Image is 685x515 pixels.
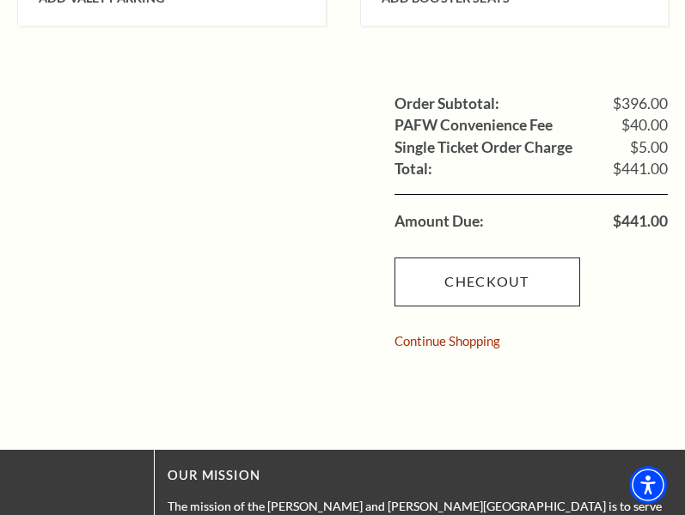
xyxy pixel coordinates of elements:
a: Continue Shopping [394,335,500,348]
div: Accessibility Menu [629,466,667,504]
a: Checkout [394,257,580,306]
span: $441.00 [613,161,668,177]
span: $441.00 [613,214,668,229]
label: Amount Due: [394,214,484,229]
p: OUR MISSION [168,465,668,487]
label: Order Subtotal: [394,96,499,112]
span: $40.00 [621,118,668,133]
label: Total: [394,161,432,177]
span: $5.00 [630,140,668,155]
label: Single Ticket Order Charge [394,140,572,155]
label: PAFW Convenience Fee [394,118,553,133]
span: $396.00 [613,96,668,112]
